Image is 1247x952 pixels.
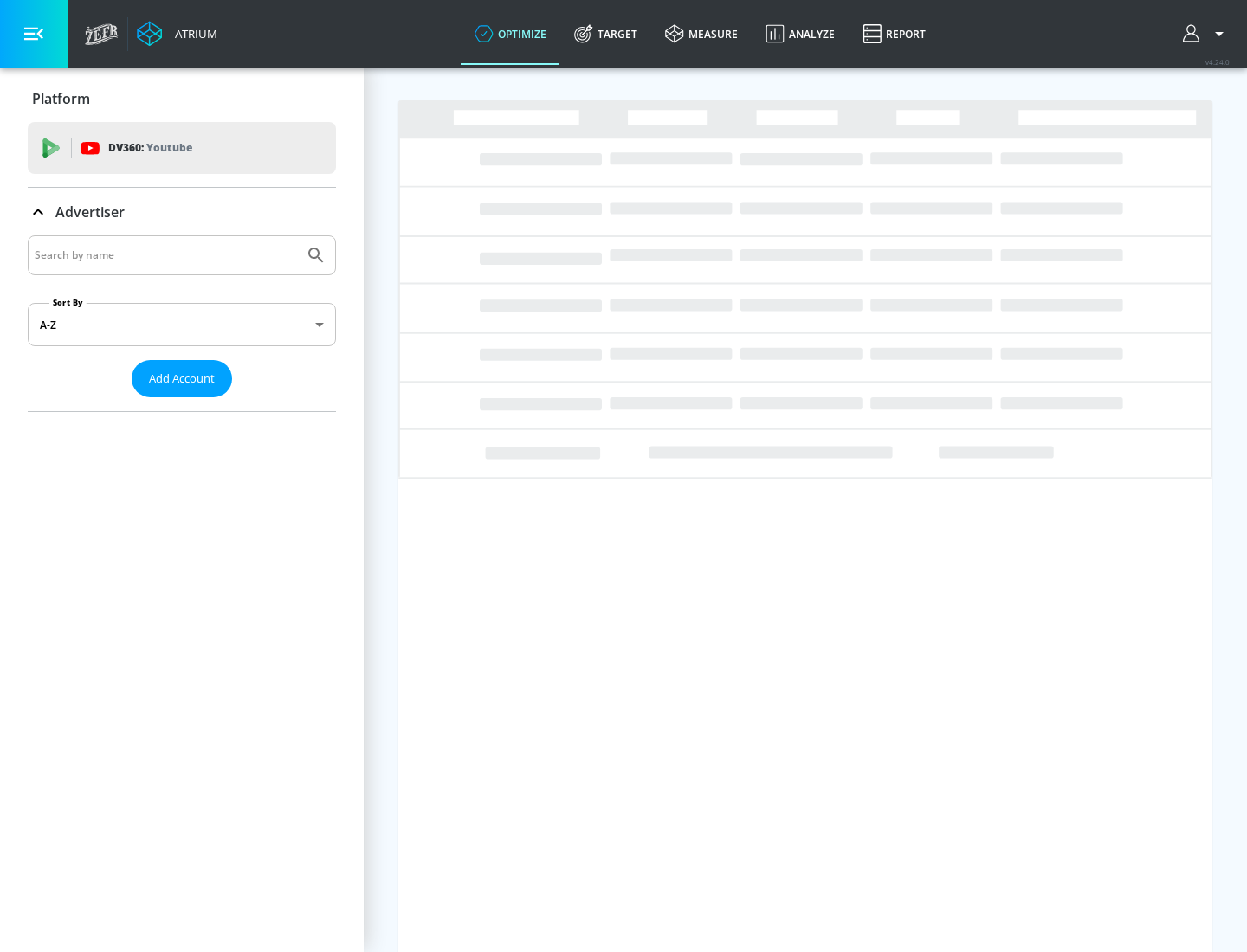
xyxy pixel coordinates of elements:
a: Atrium [137,21,217,47]
a: optimize [461,3,560,65]
span: Add Account [149,369,215,389]
div: Advertiser [28,188,336,236]
div: A-Z [28,303,336,346]
a: Report [849,3,940,65]
div: Platform [28,74,336,123]
span: v 4.24.0 [1205,57,1230,67]
nav: list of Advertiser [28,397,336,411]
a: Target [560,3,651,65]
a: measure [651,3,752,65]
p: Youtube [146,138,192,157]
input: Search by name [35,244,297,267]
div: Advertiser [28,235,336,411]
div: DV360: Youtube [28,122,336,174]
p: DV360: [108,138,192,158]
button: Add Account [132,360,232,397]
a: Analyze [752,3,849,65]
p: Advertiser [55,203,125,222]
div: Atrium [168,26,217,42]
label: Sort By [49,297,87,308]
p: Platform [32,89,90,108]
